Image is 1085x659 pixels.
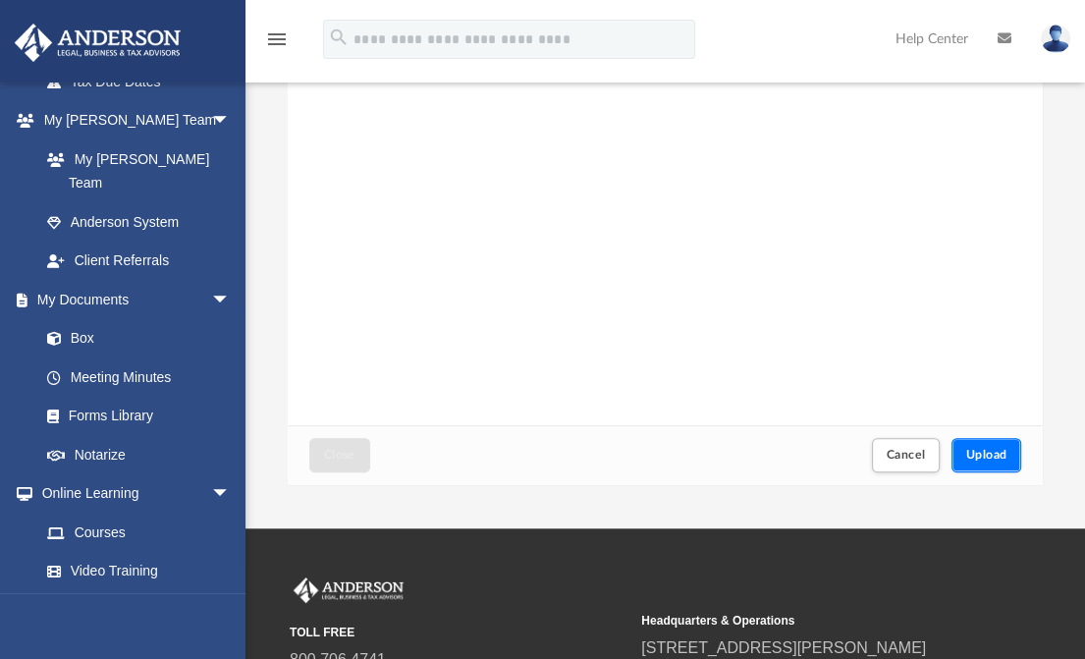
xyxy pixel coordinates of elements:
[265,37,289,51] a: menu
[27,552,241,591] a: Video Training
[641,639,926,656] a: [STREET_ADDRESS][PERSON_NAME]
[211,280,250,320] span: arrow_drop_down
[27,435,250,474] a: Notarize
[309,438,370,472] button: Close
[1041,25,1070,53] img: User Pic
[951,438,1022,472] button: Upload
[27,590,250,630] a: Resources
[641,612,979,630] small: Headquarters & Operations
[9,24,187,62] img: Anderson Advisors Platinum Portal
[27,397,241,436] a: Forms Library
[27,357,250,397] a: Meeting Minutes
[211,101,250,141] span: arrow_drop_down
[290,577,407,603] img: Anderson Advisors Platinum Portal
[27,202,250,242] a: Anderson System
[27,139,241,202] a: My [PERSON_NAME] Team
[966,449,1007,461] span: Upload
[265,27,289,51] i: menu
[887,449,926,461] span: Cancel
[290,624,627,641] small: TOLL FREE
[27,319,241,358] a: Box
[27,242,250,281] a: Client Referrals
[27,513,250,552] a: Courses
[328,27,350,48] i: search
[14,474,250,514] a: Online Learningarrow_drop_down
[324,449,355,461] span: Close
[211,474,250,515] span: arrow_drop_down
[14,280,250,319] a: My Documentsarrow_drop_down
[14,101,250,140] a: My [PERSON_NAME] Teamarrow_drop_down
[872,438,941,472] button: Cancel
